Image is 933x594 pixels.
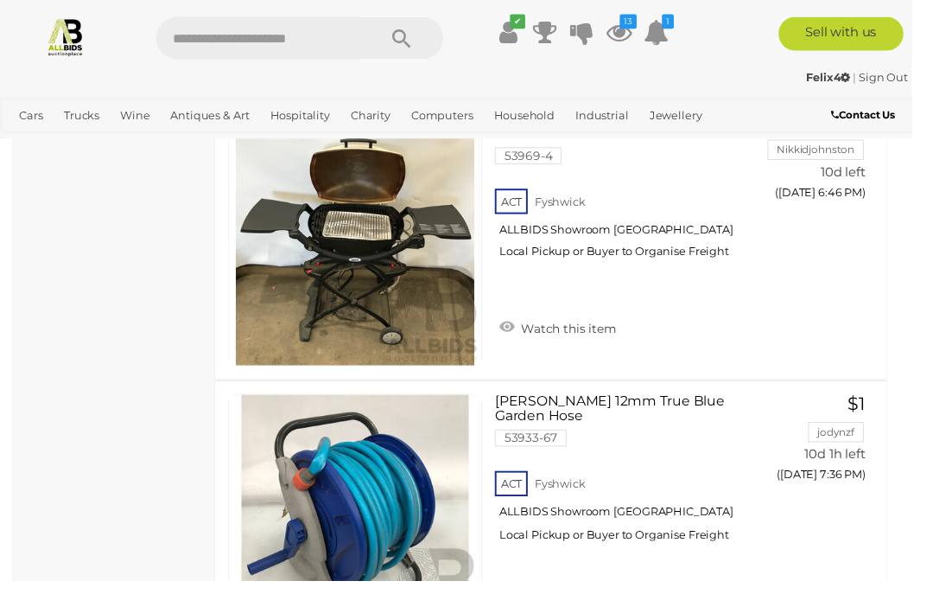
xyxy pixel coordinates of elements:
[785,143,884,163] li: Nikkidjohnston
[879,72,929,86] a: Sign Out
[522,15,537,29] i: ✔
[116,104,160,132] a: Wine
[806,113,890,213] a: $12 Nikkidjohnston 10d left ([DATE] 6:46 PM)
[677,15,689,29] i: 1
[47,17,87,58] img: Allbids.com.au
[657,104,725,132] a: Jewellery
[806,403,890,502] a: $1 jodynzf 10d 1h left ([DATE] 7:36 PM)
[59,104,109,132] a: Trucks
[498,104,574,132] a: Household
[270,104,345,132] a: Hospitality
[582,104,651,132] a: Industrial
[124,132,260,161] a: [GEOGRAPHIC_DATA]
[867,402,885,424] span: $1
[797,17,925,52] a: Sell with us
[621,17,647,48] a: 13
[67,132,117,161] a: Sports
[168,104,262,132] a: Antiques & Art
[850,108,920,127] a: Contact Us
[13,104,51,132] a: Cars
[414,104,491,132] a: Computers
[850,111,916,124] b: Contact Us
[529,329,631,344] span: Watch this item
[634,15,651,29] i: 13
[659,17,685,48] a: 1
[507,17,533,48] a: ✔
[519,403,779,567] a: [PERSON_NAME] 12mm True Blue Garden Hose 53933-67 ACT Fyshwick ALLBIDS Showroom [GEOGRAPHIC_DATA]...
[506,322,635,348] a: Watch this item
[352,104,406,132] a: Charity
[13,132,60,161] a: Office
[825,72,873,86] a: Felix4
[825,72,870,86] strong: Felix4
[873,72,876,86] span: |
[367,17,454,61] button: Search
[519,113,779,278] a: [PERSON_NAME] Q Premium Gas Barbecue in Portable Cart 53969-4 ACT Fyshwick ALLBIDS Showroom [GEOG...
